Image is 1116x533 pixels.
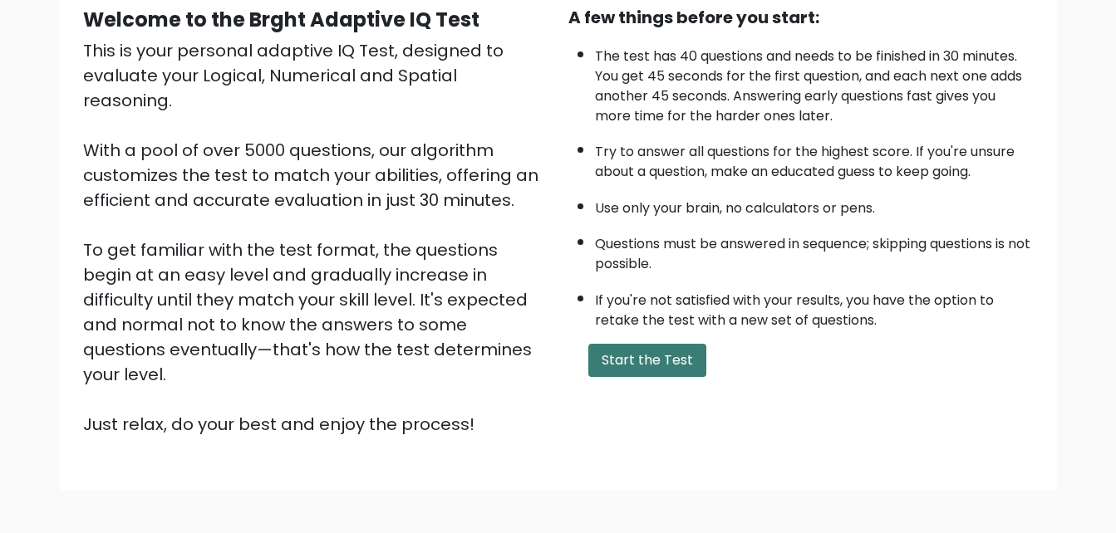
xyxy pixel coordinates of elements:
[595,282,1034,330] li: If you're not satisfied with your results, you have the option to retake the test with a new set ...
[588,344,706,377] button: Start the Test
[595,134,1034,182] li: Try to answer all questions for the highest score. If you're unsure about a question, make an edu...
[83,38,548,437] div: This is your personal adaptive IQ Test, designed to evaluate your Logical, Numerical and Spatial ...
[595,190,1034,218] li: Use only your brain, no calculators or pens.
[568,5,1034,30] div: A few things before you start:
[595,226,1034,274] li: Questions must be answered in sequence; skipping questions is not possible.
[595,38,1034,126] li: The test has 40 questions and needs to be finished in 30 minutes. You get 45 seconds for the firs...
[83,6,479,33] b: Welcome to the Brght Adaptive IQ Test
